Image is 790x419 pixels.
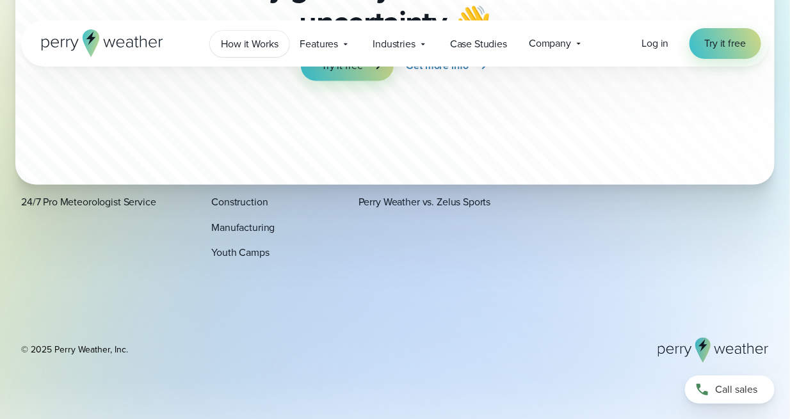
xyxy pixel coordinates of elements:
span: Try it free [705,36,746,51]
a: Perry Weather vs. Zelus Sports [359,194,491,209]
a: Construction [211,194,268,209]
a: 24/7 Pro Meteorologist Service [21,194,156,209]
a: How it Works [210,31,289,57]
a: Try it free [689,28,761,59]
a: Manufacturing [211,219,275,235]
span: Company [529,36,571,51]
span: Industries [373,36,415,52]
span: Features [300,36,339,52]
a: Log in [641,36,668,51]
a: Case Studies [439,31,518,57]
span: How it Works [221,36,278,52]
a: Youth Camps [211,245,269,260]
span: Call sales [715,382,757,397]
div: © 2025 Perry Weather, Inc. [21,344,128,356]
span: Case Studies [450,36,507,52]
a: Call sales [685,376,775,404]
